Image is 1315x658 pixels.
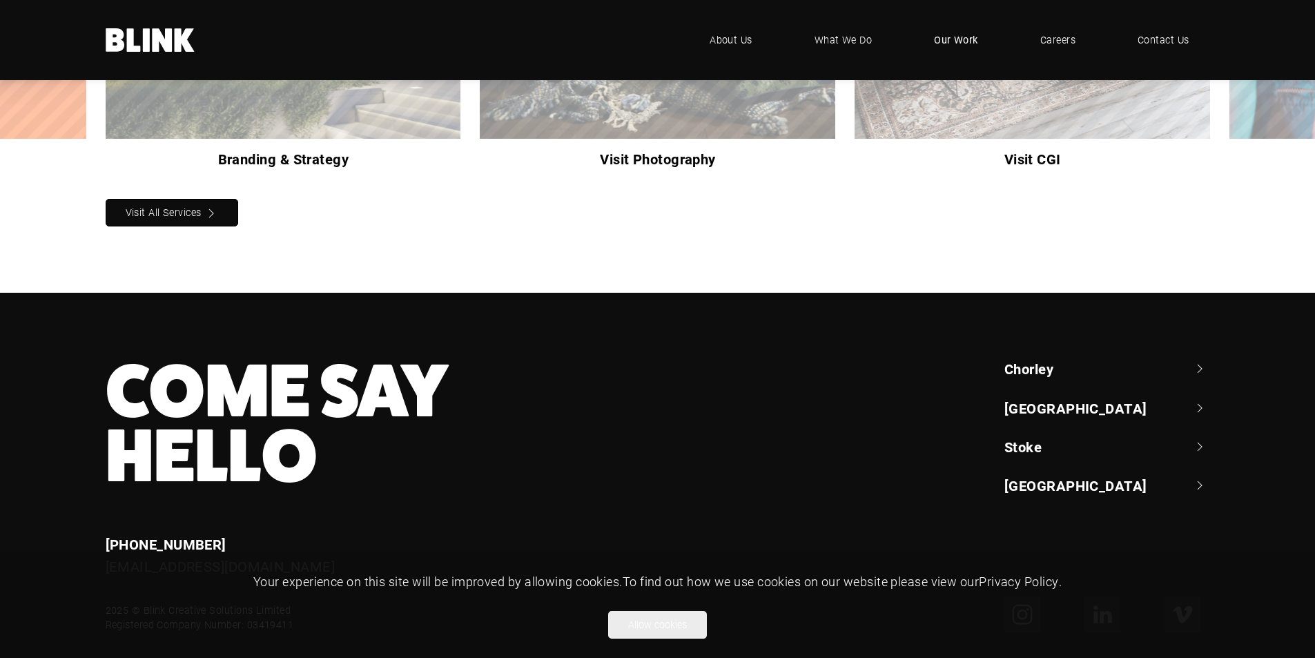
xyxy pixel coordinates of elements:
[979,573,1058,590] a: Privacy Policy
[1040,32,1075,48] span: Careers
[106,28,195,52] a: Home
[855,148,1210,170] h3: Visit CGI
[689,19,773,61] a: About Us
[480,148,835,170] h3: Visit Photography
[1004,359,1210,378] a: Chorley
[1004,476,1210,495] a: [GEOGRAPHIC_DATA]
[106,359,761,489] h3: Come Say Hello
[253,573,1062,590] span: Your experience on this site will be improved by allowing cookies. To find out how we use cookies...
[126,206,202,219] nobr: Visit All Services
[1004,398,1210,418] a: [GEOGRAPHIC_DATA]
[815,32,873,48] span: What We Do
[934,32,978,48] span: Our Work
[106,148,461,170] h3: Branding & Strategy
[710,32,752,48] span: About Us
[1004,437,1210,456] a: Stoke
[1117,19,1210,61] a: Contact Us
[794,19,893,61] a: What We Do
[913,19,999,61] a: Our Work
[1020,19,1096,61] a: Careers
[1138,32,1189,48] span: Contact Us
[106,535,226,553] a: [PHONE_NUMBER]
[106,199,239,226] a: Visit All Services
[608,611,707,639] button: Allow cookies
